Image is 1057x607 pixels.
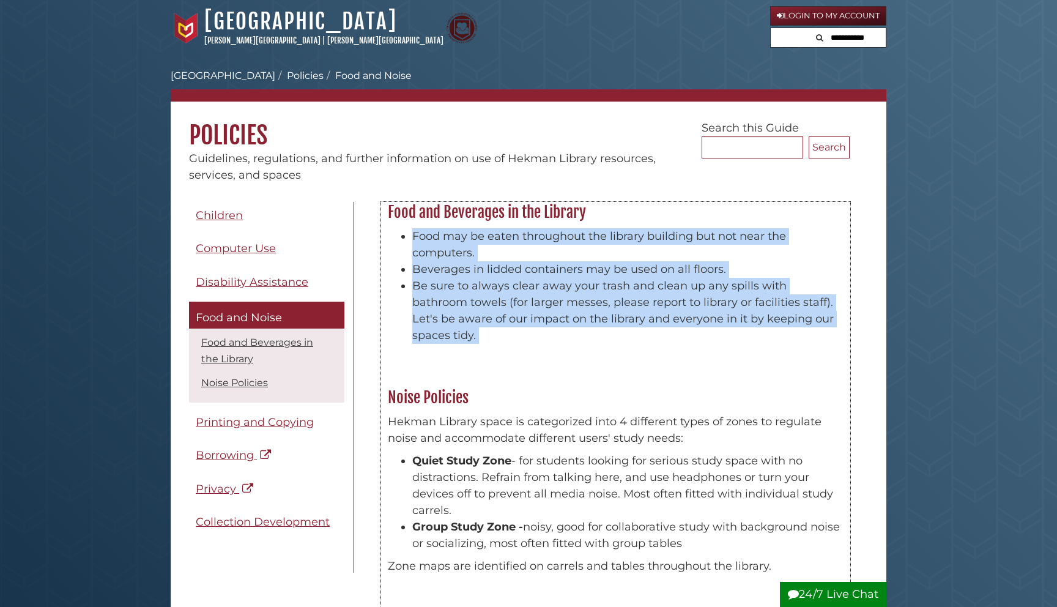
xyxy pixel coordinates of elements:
[412,519,844,552] li: noisy, good for collaborative study with background noise or socializing, most often fitted with ...
[196,515,330,529] span: Collection Development
[189,442,344,469] a: Borrowing
[171,102,886,151] h1: Policies
[780,582,886,607] button: 24/7 Live Chat
[201,337,313,365] a: Food and Beverages in the Library
[189,202,344,542] div: Guide Pages
[171,69,886,102] nav: breadcrumb
[412,278,844,344] li: Be sure to always clear away your trash and clean up any spills with bathroom towels (for larger ...
[809,136,850,158] button: Search
[196,415,314,429] span: Printing and Copying
[204,8,397,35] a: [GEOGRAPHIC_DATA]
[196,275,308,289] span: Disability Assistance
[189,269,344,296] a: Disability Assistance
[189,409,344,436] a: Printing and Copying
[189,508,344,536] a: Collection Development
[812,28,827,45] button: Search
[189,152,656,182] span: Guidelines, regulations, and further information on use of Hekman Library resources, services, an...
[204,35,321,45] a: [PERSON_NAME][GEOGRAPHIC_DATA]
[196,242,276,255] span: Computer Use
[171,13,201,43] img: Calvin University
[412,453,844,519] li: - for students looking for serious study space with no distractions. Refrain from talking here, a...
[189,475,344,503] a: Privacy
[189,235,344,263] a: Computer Use
[201,377,268,389] a: Noise Policies
[196,482,236,496] span: Privacy
[322,35,325,45] span: |
[412,228,844,261] li: Food may be eaten throughout the library building but not near the computers.
[189,202,344,229] a: Children
[770,6,886,26] a: Login to My Account
[388,558,844,575] p: Zone maps are identified on carrels and tables throughout the library.
[189,302,344,329] a: Food and Noise
[287,70,324,81] a: Policies
[447,13,477,43] img: Calvin Theological Seminary
[196,209,243,222] span: Children
[327,35,443,45] a: [PERSON_NAME][GEOGRAPHIC_DATA]
[171,70,275,81] a: [GEOGRAPHIC_DATA]
[816,34,823,42] i: Search
[324,69,412,83] li: Food and Noise
[412,261,844,278] li: Beverages in lidded containers may be used on all floors.
[388,414,844,447] p: Hekman Library space is categorized into 4 different types of zones to regulate noise and accommo...
[382,388,850,408] h2: Noise Policies
[196,449,254,462] span: Borrowing
[412,454,511,467] strong: Quiet Study Zone
[196,311,282,324] span: Food and Noise
[412,520,523,534] strong: Group Study Zone -
[382,203,850,222] h2: Food and Beverages in the Library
